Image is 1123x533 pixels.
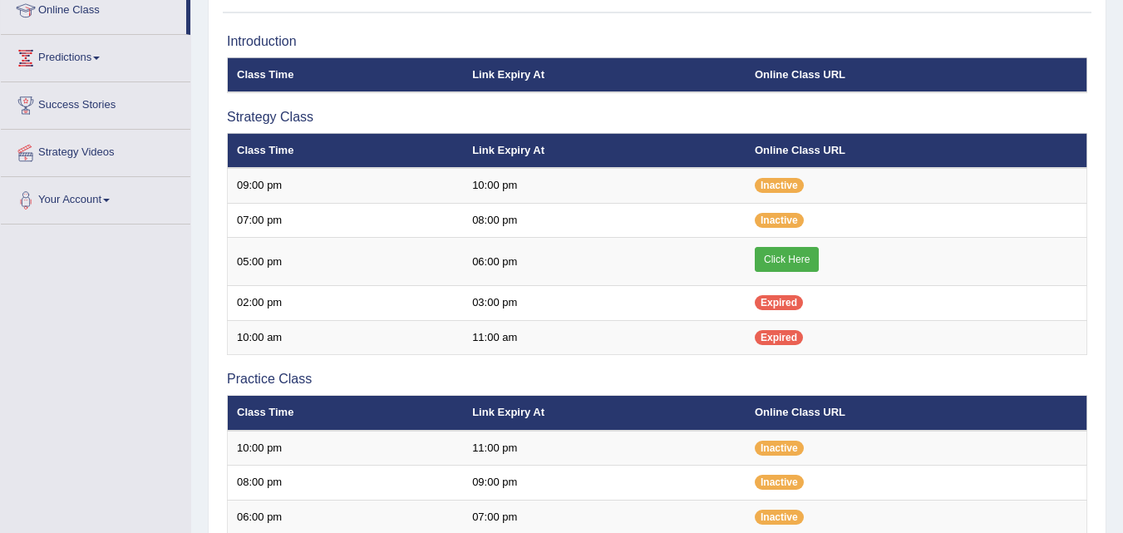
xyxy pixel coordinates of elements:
[755,178,804,193] span: Inactive
[463,57,746,92] th: Link Expiry At
[463,203,746,238] td: 08:00 pm
[463,396,746,431] th: Link Expiry At
[463,168,746,203] td: 10:00 pm
[228,466,464,501] td: 08:00 pm
[463,133,746,168] th: Link Expiry At
[463,320,746,355] td: 11:00 am
[1,130,190,171] a: Strategy Videos
[228,238,464,286] td: 05:00 pm
[746,57,1087,92] th: Online Class URL
[1,177,190,219] a: Your Account
[228,320,464,355] td: 10:00 am
[746,133,1087,168] th: Online Class URL
[755,330,803,345] span: Expired
[228,203,464,238] td: 07:00 pm
[228,396,464,431] th: Class Time
[1,82,190,124] a: Success Stories
[227,372,1087,387] h3: Practice Class
[1,35,190,76] a: Predictions
[755,475,804,490] span: Inactive
[755,213,804,228] span: Inactive
[755,441,804,456] span: Inactive
[228,168,464,203] td: 09:00 pm
[228,133,464,168] th: Class Time
[228,286,464,321] td: 02:00 pm
[463,431,746,466] td: 11:00 pm
[227,34,1087,49] h3: Introduction
[755,247,819,272] a: Click Here
[463,238,746,286] td: 06:00 pm
[228,431,464,466] td: 10:00 pm
[463,286,746,321] td: 03:00 pm
[746,396,1087,431] th: Online Class URL
[227,110,1087,125] h3: Strategy Class
[228,57,464,92] th: Class Time
[755,295,803,310] span: Expired
[755,510,804,525] span: Inactive
[463,466,746,501] td: 09:00 pm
